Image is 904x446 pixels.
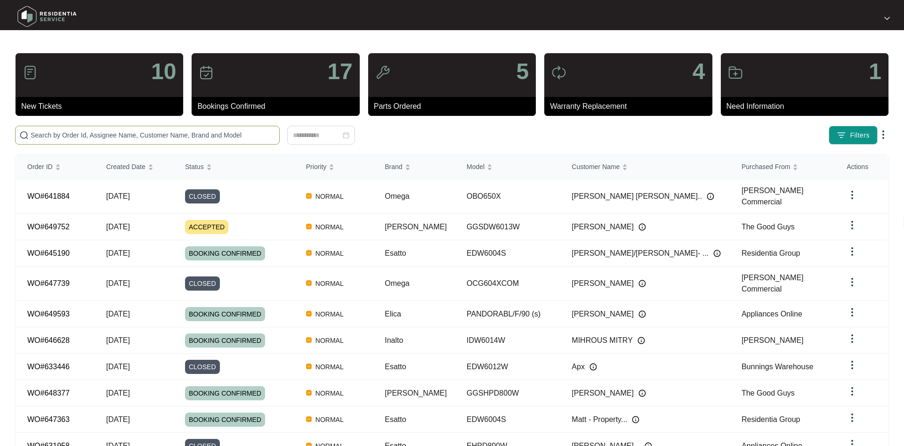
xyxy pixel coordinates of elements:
[455,154,560,179] th: Model
[14,2,80,31] img: residentia service logo
[312,335,347,346] span: NORMAL
[295,154,373,179] th: Priority
[185,162,204,172] span: Status
[312,248,347,259] span: NORMAL
[572,361,585,373] span: Apx
[106,336,129,344] span: [DATE]
[847,307,858,318] img: dropdown arrow
[327,60,352,83] p: 17
[306,224,312,229] img: Vercel Logo
[837,130,846,140] img: filter icon
[306,280,312,286] img: Vercel Logo
[455,406,560,433] td: EDW6004S
[185,276,220,291] span: CLOSED
[385,415,406,423] span: Esatto
[638,389,646,397] img: Info icon
[385,162,402,172] span: Brand
[742,249,800,257] span: Residentia Group
[27,192,70,200] a: WO#641884
[847,246,858,257] img: dropdown arrow
[847,359,858,371] img: dropdown arrow
[742,336,804,344] span: [PERSON_NAME]
[455,267,560,301] td: OCG604XCOM
[306,311,312,316] img: Vercel Logo
[16,154,95,179] th: Order ID
[306,250,312,256] img: Vercel Logo
[638,310,646,318] img: Info icon
[455,179,560,214] td: OBO650X
[306,416,312,422] img: Vercel Logo
[850,130,870,140] span: Filters
[31,130,275,140] input: Search by Order Id, Assignee Name, Customer Name, Brand and Model
[27,279,70,287] a: WO#647739
[185,189,220,203] span: CLOSED
[572,248,709,259] span: [PERSON_NAME]/[PERSON_NAME]- ...
[306,364,312,369] img: Vercel Logo
[560,154,730,179] th: Customer Name
[185,246,265,260] span: BOOKING CONFIRMED
[572,414,627,425] span: Matt - Property...
[847,412,858,423] img: dropdown arrow
[742,223,795,231] span: The Good Guys
[197,101,359,112] p: Bookings Confirmed
[185,386,265,400] span: BOOKING CONFIRMED
[185,413,265,427] span: BOOKING CONFIRMED
[312,414,347,425] span: NORMAL
[306,193,312,199] img: Vercel Logo
[306,337,312,343] img: Vercel Logo
[638,223,646,231] img: Info icon
[106,162,145,172] span: Created Date
[106,415,129,423] span: [DATE]
[106,223,129,231] span: [DATE]
[835,154,888,179] th: Actions
[467,162,484,172] span: Model
[312,308,347,320] span: NORMAL
[455,380,560,406] td: GGSHPD800W
[27,415,70,423] a: WO#647363
[19,130,29,140] img: search-icon
[106,192,129,200] span: [DATE]
[455,354,560,380] td: EDW6012W
[374,101,536,112] p: Parts Ordered
[106,279,129,287] span: [DATE]
[375,65,390,80] img: icon
[106,363,129,371] span: [DATE]
[306,390,312,396] img: Vercel Logo
[589,363,597,371] img: Info icon
[27,223,70,231] a: WO#649752
[742,162,790,172] span: Purchased From
[385,279,409,287] span: Omega
[730,154,835,179] th: Purchased From
[106,249,129,257] span: [DATE]
[707,193,714,200] img: Info icon
[312,221,347,233] span: NORMAL
[572,308,634,320] span: [PERSON_NAME]
[847,333,858,344] img: dropdown arrow
[742,187,804,206] span: [PERSON_NAME] Commercial
[199,65,214,80] img: icon
[572,191,702,202] span: [PERSON_NAME] [PERSON_NAME]..
[95,154,173,179] th: Created Date
[829,126,878,145] button: filter iconFilters
[185,307,265,321] span: BOOKING CONFIRMED
[373,154,455,179] th: Brand
[847,386,858,397] img: dropdown arrow
[693,60,705,83] p: 4
[455,327,560,354] td: IDW6014W
[572,388,634,399] span: [PERSON_NAME]
[869,60,881,83] p: 1
[713,250,721,257] img: Info icon
[726,101,888,112] p: Need Information
[847,276,858,288] img: dropdown arrow
[742,363,813,371] span: Bunnings Warehouse
[185,360,220,374] span: CLOSED
[516,60,529,83] p: 5
[455,214,560,240] td: GGSDW6013W
[385,192,409,200] span: Omega
[174,154,295,179] th: Status
[728,65,743,80] img: icon
[27,249,70,257] a: WO#645190
[455,301,560,327] td: PANDORABL/F/90 (s)
[312,278,347,289] span: NORMAL
[385,389,447,397] span: [PERSON_NAME]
